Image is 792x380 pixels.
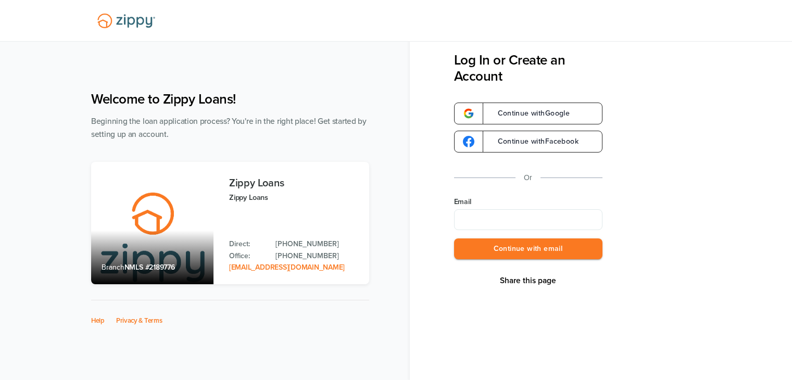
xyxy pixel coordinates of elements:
[463,108,474,119] img: google-logo
[91,117,367,139] span: Beginning the loan application process? You're in the right place! Get started by setting up an a...
[497,275,559,286] button: Share This Page
[229,178,359,189] h3: Zippy Loans
[102,263,124,272] span: Branch
[454,103,602,124] a: google-logoContinue withGoogle
[229,263,345,272] a: Email Address: zippyguide@zippymh.com
[454,197,602,207] label: Email
[463,136,474,147] img: google-logo
[229,238,265,250] p: Direct:
[454,238,602,260] button: Continue with email
[275,238,359,250] a: Direct Phone: 512-975-2947
[524,171,532,184] p: Or
[91,316,105,325] a: Help
[487,110,570,117] span: Continue with Google
[124,263,175,272] span: NMLS #2189776
[454,52,602,84] h3: Log In or Create an Account
[275,250,359,262] a: Office Phone: 512-975-2947
[229,192,359,204] p: Zippy Loans
[91,9,161,33] img: Lender Logo
[116,316,162,325] a: Privacy & Terms
[487,138,579,145] span: Continue with Facebook
[91,91,369,107] h1: Welcome to Zippy Loans!
[454,131,602,153] a: google-logoContinue withFacebook
[454,209,602,230] input: Email Address
[229,250,265,262] p: Office:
